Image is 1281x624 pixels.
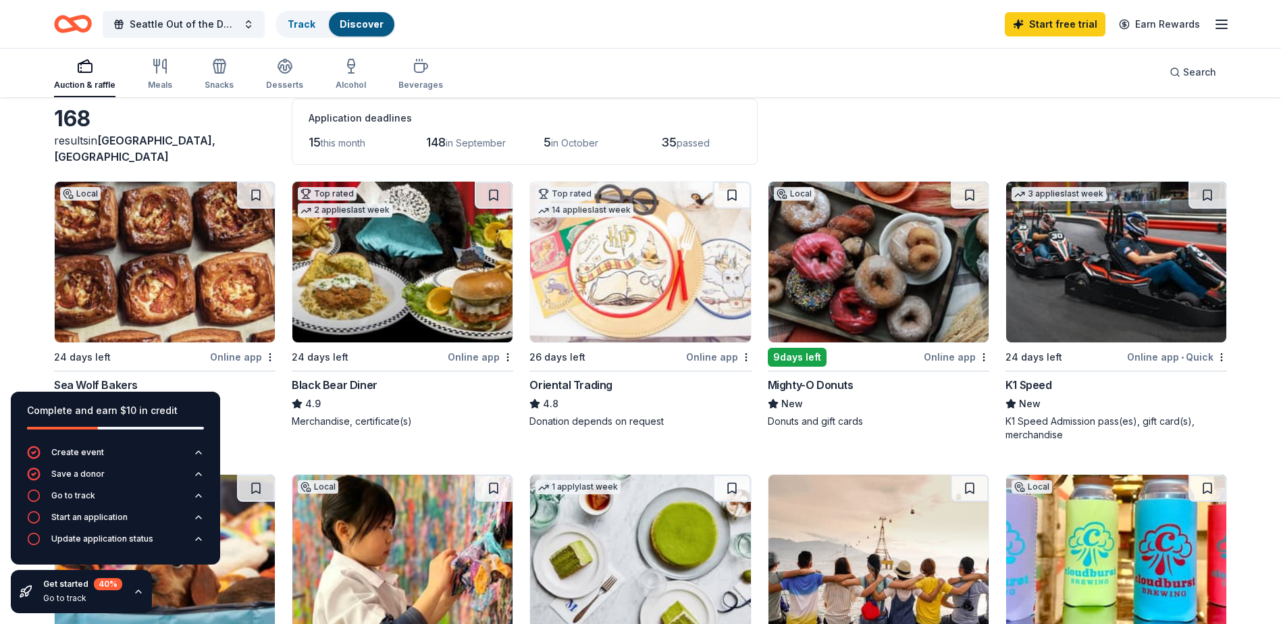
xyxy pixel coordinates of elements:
div: Local [298,480,338,494]
a: Discover [340,18,384,30]
a: Track [288,18,315,30]
span: • [1181,352,1184,363]
button: Desserts [266,53,303,97]
span: in October [551,137,598,149]
div: Online app [924,348,989,365]
button: Search [1159,59,1227,86]
div: 14 applies last week [535,203,633,217]
span: 35 [661,135,677,149]
div: 9 days left [768,348,827,367]
span: Search [1183,64,1216,80]
a: Home [54,8,92,40]
div: Local [774,187,814,201]
a: Image for Mighty-O DonutsLocal9days leftOnline appMighty-O DonutsNewDonuts and gift cards [768,181,989,428]
div: Donuts and gift cards [768,415,989,428]
button: Update application status [27,532,204,554]
div: Get started [43,578,122,590]
button: Snacks [205,53,234,97]
div: Desserts [266,80,303,90]
div: Top rated [535,187,594,201]
div: results [54,132,276,165]
div: 1 apply last week [535,480,621,494]
div: Online app [210,348,276,365]
span: in September [446,137,506,149]
div: Black Bear Diner [292,377,377,393]
div: 40 % [94,578,122,590]
div: Beverages [398,80,443,90]
span: 5 [544,135,551,149]
button: TrackDiscover [276,11,396,38]
button: Alcohol [336,53,366,97]
div: K1 Speed Admission pass(es), gift card(s), merchandise [1005,415,1227,442]
span: Seattle Out of the Darkness Community Walk [130,16,238,32]
div: Go to track [43,593,122,604]
div: Donation depends on request [529,415,751,428]
div: 24 days left [54,349,111,365]
div: 3 applies last week [1012,187,1106,201]
div: Mighty-O Donuts [768,377,854,393]
div: Oriental Trading [529,377,612,393]
div: Auction & raffle [54,80,115,90]
div: Create event [51,447,104,458]
span: New [1019,396,1041,412]
div: Meals [148,80,172,90]
div: K1 Speed [1005,377,1052,393]
span: [GEOGRAPHIC_DATA], [GEOGRAPHIC_DATA] [54,134,215,163]
div: Sea Wolf Bakers [54,377,138,393]
div: Snacks [205,80,234,90]
img: Image for Sea Wolf Bakers [55,182,275,342]
div: 26 days left [529,349,585,365]
button: Save a donor [27,467,204,489]
button: Go to track [27,489,204,511]
a: Start free trial [1005,12,1105,36]
button: Auction & raffle [54,53,115,97]
span: 4.9 [305,396,321,412]
div: Alcohol [336,80,366,90]
span: 15 [309,135,321,149]
button: Beverages [398,53,443,97]
span: in [54,134,215,163]
div: Merchandise, certificate(s) [292,415,513,428]
img: Image for Mighty-O Donuts [768,182,989,342]
div: Local [1012,480,1052,494]
div: Save a donor [51,469,105,479]
button: Create event [27,446,204,467]
a: Image for Oriental TradingTop rated14 applieslast week26 days leftOnline appOriental Trading4.8Do... [529,181,751,428]
span: 148 [426,135,446,149]
div: 2 applies last week [298,203,392,217]
span: this month [321,137,365,149]
div: Online app [448,348,513,365]
div: 24 days left [1005,349,1062,365]
a: Image for K1 Speed3 applieslast week24 days leftOnline app•QuickK1 SpeedNewK1 Speed Admission pas... [1005,181,1227,442]
button: Start an application [27,511,204,532]
span: 4.8 [543,396,558,412]
a: Image for Sea Wolf BakersLocal24 days leftOnline appSea Wolf BakersNewBread, pastry, gift cards [54,181,276,428]
button: Seattle Out of the Darkness Community Walk [103,11,265,38]
div: 168 [54,105,276,132]
img: Image for Oriental Trading [530,182,750,342]
a: Earn Rewards [1111,12,1208,36]
span: passed [677,137,710,149]
div: Online app Quick [1127,348,1227,365]
div: Start an application [51,512,128,523]
img: Image for Black Bear Diner [292,182,513,342]
div: Go to track [51,490,95,501]
button: Meals [148,53,172,97]
div: 24 days left [292,349,348,365]
div: Local [60,187,101,201]
div: Top rated [298,187,357,201]
div: Online app [686,348,752,365]
div: Application deadlines [309,110,741,126]
img: Image for K1 Speed [1006,182,1226,342]
div: Complete and earn $10 in credit [27,402,204,419]
div: Update application status [51,534,153,544]
a: Image for Black Bear DinerTop rated2 applieslast week24 days leftOnline appBlack Bear Diner4.9Mer... [292,181,513,428]
span: New [781,396,803,412]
